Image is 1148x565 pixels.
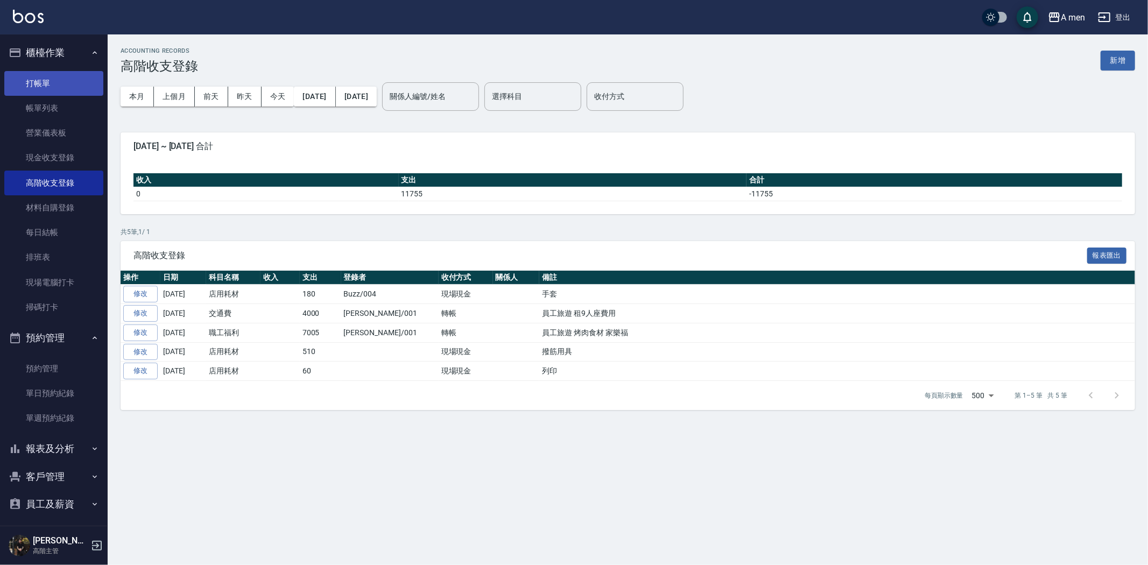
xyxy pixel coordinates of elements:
[439,271,493,285] th: 收付方式
[4,463,103,491] button: 客戶管理
[160,271,206,285] th: 日期
[746,187,1122,201] td: -11755
[121,59,198,74] h3: 高階收支登錄
[4,145,103,170] a: 現金收支登錄
[206,304,260,323] td: 交通費
[123,363,158,379] a: 修改
[1017,6,1038,28] button: save
[4,171,103,195] a: 高階收支登錄
[439,323,493,342] td: 轉帳
[133,173,399,187] th: 收入
[439,362,493,381] td: 現場現金
[160,285,206,304] td: [DATE]
[4,270,103,295] a: 現場電腦打卡
[439,285,493,304] td: 現場現金
[925,391,963,400] p: 每頁顯示數量
[539,271,1135,285] th: 備註
[4,381,103,406] a: 單日預約紀錄
[1101,51,1135,70] button: 新增
[133,187,399,201] td: 0
[206,271,260,285] th: 科目名稱
[1044,6,1089,29] button: A men
[123,324,158,341] a: 修改
[4,96,103,121] a: 帳單列表
[33,535,88,546] h5: [PERSON_NAME]
[4,121,103,145] a: 營業儀表板
[4,71,103,96] a: 打帳單
[206,342,260,362] td: 店用耗材
[121,227,1135,237] p: 共 5 筆, 1 / 1
[4,39,103,67] button: 櫃檯作業
[206,362,260,381] td: 店用耗材
[121,47,198,54] h2: ACCOUNTING RECORDS
[206,285,260,304] td: 店用耗材
[260,271,300,285] th: 收入
[968,381,998,410] div: 500
[294,87,335,107] button: [DATE]
[4,356,103,381] a: 預約管理
[123,286,158,302] a: 修改
[341,271,439,285] th: 登錄者
[4,195,103,220] a: 材料自購登錄
[121,271,160,285] th: 操作
[4,490,103,518] button: 員工及薪資
[160,362,206,381] td: [DATE]
[746,173,1122,187] th: 合計
[439,304,493,323] td: 轉帳
[1087,250,1127,260] a: 報表匯出
[33,546,88,556] p: 高階主管
[493,271,540,285] th: 關係人
[539,323,1135,342] td: 員工旅遊 烤肉食材 家樂福
[1094,8,1135,27] button: 登出
[399,173,747,187] th: 支出
[123,344,158,361] a: 修改
[300,285,341,304] td: 180
[4,245,103,270] a: 排班表
[160,304,206,323] td: [DATE]
[4,324,103,352] button: 預約管理
[4,435,103,463] button: 報表及分析
[336,87,377,107] button: [DATE]
[160,323,206,342] td: [DATE]
[539,362,1135,381] td: 列印
[121,87,154,107] button: 本月
[1015,391,1067,400] p: 第 1–5 筆 共 5 筆
[1061,11,1085,24] div: A men
[539,285,1135,304] td: 手套
[206,323,260,342] td: 職工福利
[133,250,1087,261] span: 高階收支登錄
[539,304,1135,323] td: 員工旅遊 租9人座費用
[341,323,439,342] td: [PERSON_NAME]/001
[439,342,493,362] td: 現場現金
[228,87,262,107] button: 昨天
[300,271,341,285] th: 支出
[4,295,103,320] a: 掃碼打卡
[133,141,1122,152] span: [DATE] ~ [DATE] 合計
[399,187,747,201] td: 11755
[1087,248,1127,264] button: 報表匯出
[300,323,341,342] td: 7005
[300,342,341,362] td: 510
[341,304,439,323] td: [PERSON_NAME]/001
[300,362,341,381] td: 60
[4,220,103,245] a: 每日結帳
[160,342,206,362] td: [DATE]
[13,10,44,23] img: Logo
[341,285,439,304] td: Buzz/004
[4,406,103,430] a: 單週預約紀錄
[1101,55,1135,65] a: 新增
[195,87,228,107] button: 前天
[4,518,103,546] button: 商品管理
[154,87,195,107] button: 上個月
[262,87,294,107] button: 今天
[539,342,1135,362] td: 撥筋用具
[9,535,30,556] img: Person
[123,305,158,322] a: 修改
[300,304,341,323] td: 4000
